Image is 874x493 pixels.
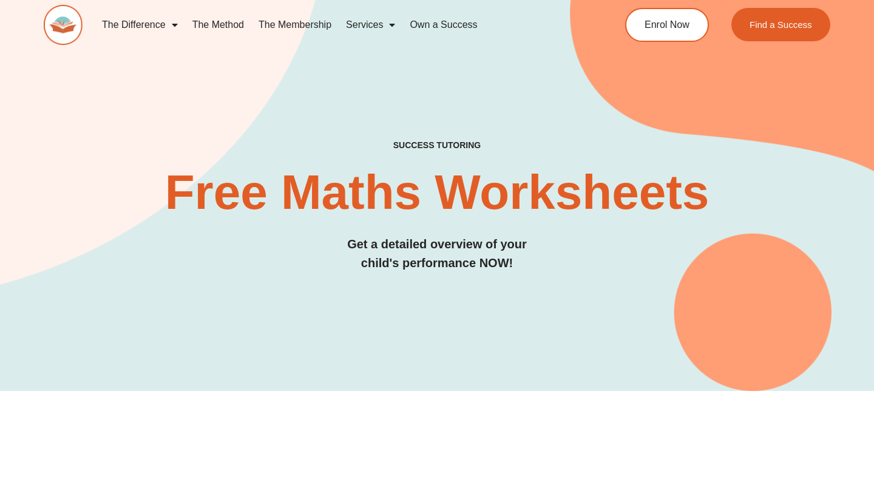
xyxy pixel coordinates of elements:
nav: Menu [95,11,580,39]
a: Enrol Now [625,8,709,42]
h4: SUCCESS TUTORING​ [44,140,830,151]
a: Own a Success [402,11,484,39]
a: Services [339,11,402,39]
a: The Method [185,11,251,39]
a: Find a Success [731,8,830,41]
span: Enrol Now [645,20,689,30]
span: Find a Success [750,20,812,29]
h3: Get a detailed overview of your child's performance NOW! [44,235,830,273]
a: The Membership [251,11,339,39]
h2: Free Maths Worksheets​ [44,168,830,217]
a: The Difference [95,11,185,39]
